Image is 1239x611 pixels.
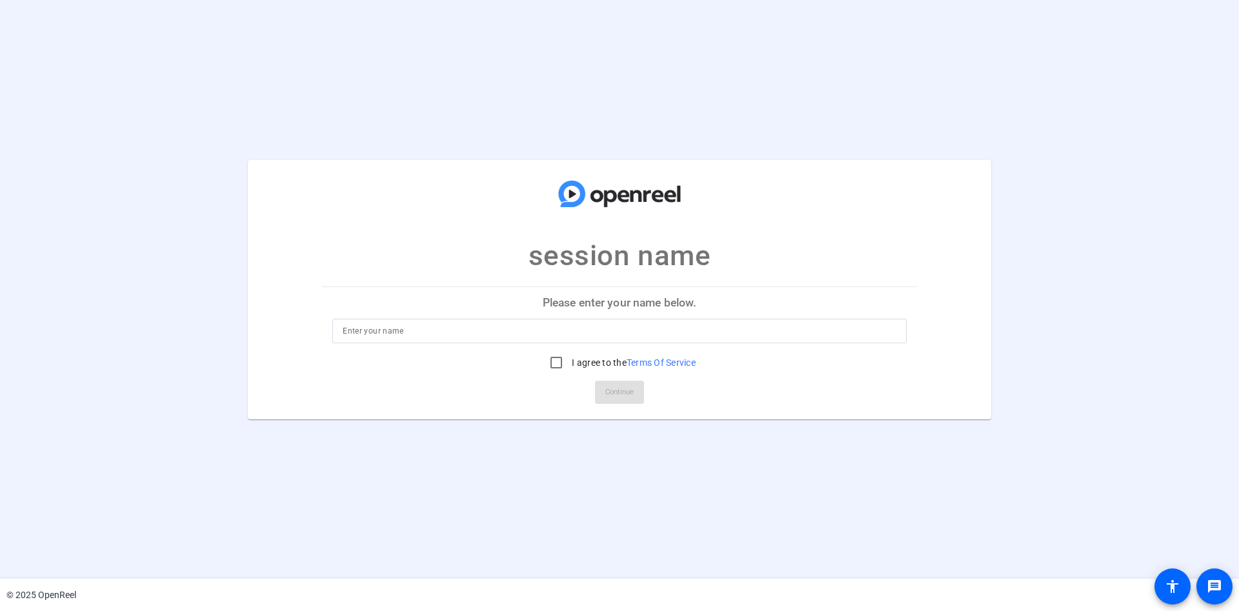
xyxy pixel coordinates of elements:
[569,356,696,369] label: I agree to the
[1165,579,1180,594] mat-icon: accessibility
[6,588,76,602] div: © 2025 OpenReel
[1207,579,1222,594] mat-icon: message
[322,287,917,318] p: Please enter your name below.
[343,323,896,339] input: Enter your name
[555,172,684,215] img: company-logo
[627,357,696,368] a: Terms Of Service
[529,234,711,277] p: session name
